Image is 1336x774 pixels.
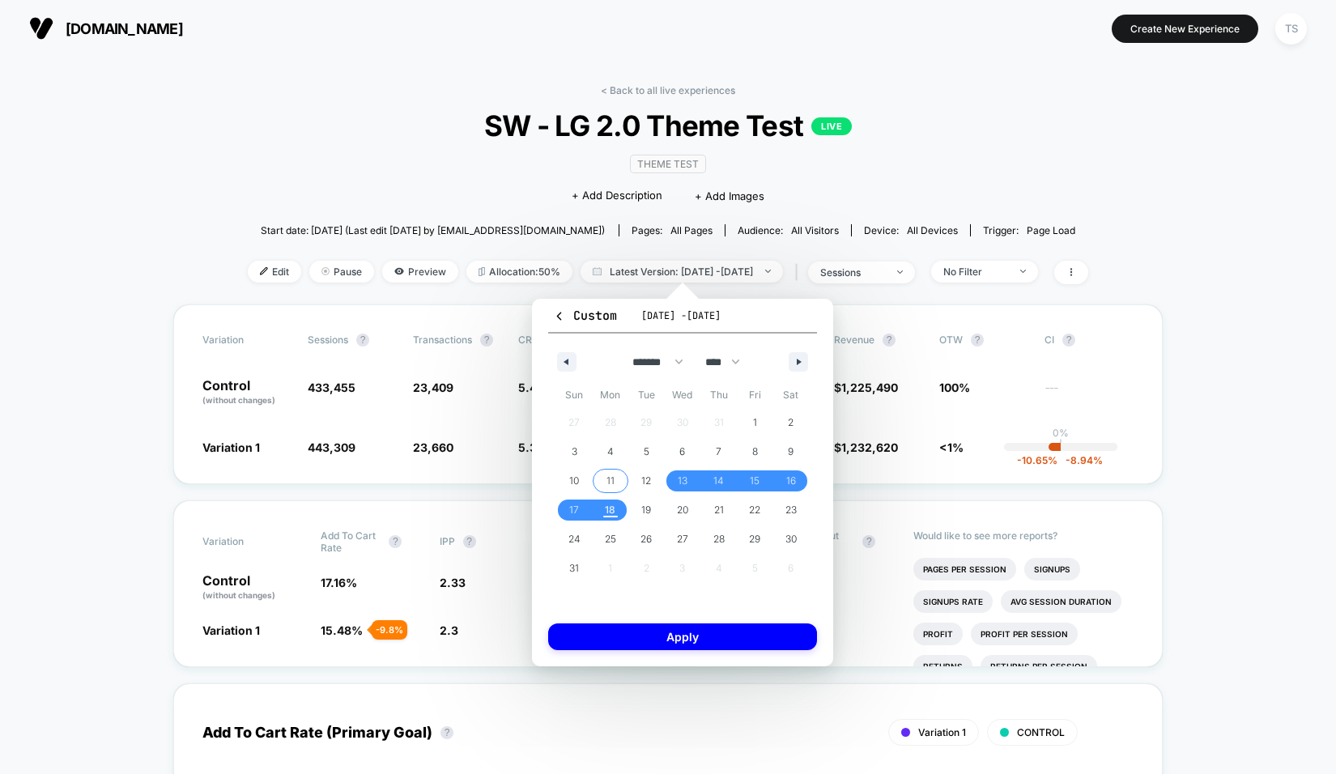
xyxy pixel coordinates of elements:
[202,379,291,406] p: Control
[716,437,721,466] span: 7
[1062,334,1075,347] button: ?
[440,535,455,547] span: IPP
[753,408,757,437] span: 1
[939,440,964,454] span: <1%
[641,466,651,495] span: 12
[556,466,593,495] button: 10
[772,466,809,495] button: 16
[308,440,355,454] span: 443,309
[480,334,493,347] button: ?
[581,261,783,283] span: Latest Version: [DATE] - [DATE]
[548,623,817,650] button: Apply
[785,525,797,554] span: 30
[665,382,701,408] span: Wed
[700,466,737,495] button: 14
[788,408,794,437] span: 2
[644,437,649,466] span: 5
[261,224,605,236] span: Start date: [DATE] (Last edit [DATE] by [EMAIL_ADDRESS][DOMAIN_NAME])
[971,334,984,347] button: ?
[593,495,629,525] button: 18
[883,334,896,347] button: ?
[466,261,572,283] span: Allocation: 50%
[593,382,629,408] span: Mon
[700,525,737,554] button: 28
[820,266,885,279] div: sessions
[737,382,773,408] span: Fri
[713,466,724,495] span: 14
[202,529,291,554] span: Variation
[772,495,809,525] button: 23
[440,726,453,739] button: ?
[1027,224,1075,236] span: Page Load
[1270,12,1312,45] button: TS
[569,554,579,583] span: 31
[321,529,381,554] span: Add To Cart Rate
[772,525,809,554] button: 30
[1057,454,1103,466] span: -8.94 %
[463,535,476,548] button: ?
[851,224,970,236] span: Device:
[752,437,758,466] span: 8
[737,495,773,525] button: 22
[737,466,773,495] button: 15
[202,623,260,637] span: Variation 1
[786,466,796,495] span: 16
[308,381,355,394] span: 433,455
[665,495,701,525] button: 20
[356,334,369,347] button: ?
[913,655,972,678] li: Returns
[713,525,725,554] span: 28
[440,623,458,637] span: 2.3
[593,525,629,554] button: 25
[632,224,713,236] div: Pages:
[665,466,701,495] button: 13
[738,224,839,236] div: Audience:
[308,334,348,346] span: Sessions
[939,381,970,394] span: 100%
[700,382,737,408] span: Thu
[66,20,183,37] span: [DOMAIN_NAME]
[1059,439,1062,451] p: |
[248,261,301,283] span: Edit
[918,726,966,738] span: Variation 1
[737,408,773,437] button: 1
[772,382,809,408] span: Sat
[628,525,665,554] button: 26
[677,495,688,525] span: 20
[389,535,402,548] button: ?
[788,437,794,466] span: 9
[641,495,651,525] span: 19
[605,525,616,554] span: 25
[556,495,593,525] button: 17
[665,525,701,554] button: 27
[202,395,275,405] span: (without changes)
[556,525,593,554] button: 24
[606,466,615,495] span: 11
[834,440,898,454] span: $
[939,334,1028,347] span: OTW
[750,466,759,495] span: 15
[677,525,688,554] span: 27
[440,576,466,589] span: 2.33
[641,309,721,322] span: [DATE] - [DATE]
[1112,15,1258,43] button: Create New Experience
[791,224,839,236] span: All Visitors
[749,525,760,554] span: 29
[593,437,629,466] button: 4
[260,267,268,275] img: edit
[202,334,291,347] span: Variation
[202,590,275,600] span: (without changes)
[556,554,593,583] button: 31
[24,15,188,41] button: [DOMAIN_NAME]
[772,437,809,466] button: 9
[678,466,687,495] span: 13
[1053,427,1069,439] p: 0%
[413,381,453,394] span: 23,409
[665,437,701,466] button: 6
[695,189,764,202] span: + Add Images
[700,437,737,466] button: 7
[737,525,773,554] button: 29
[670,224,713,236] span: all pages
[897,270,903,274] img: end
[413,334,472,346] span: Transactions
